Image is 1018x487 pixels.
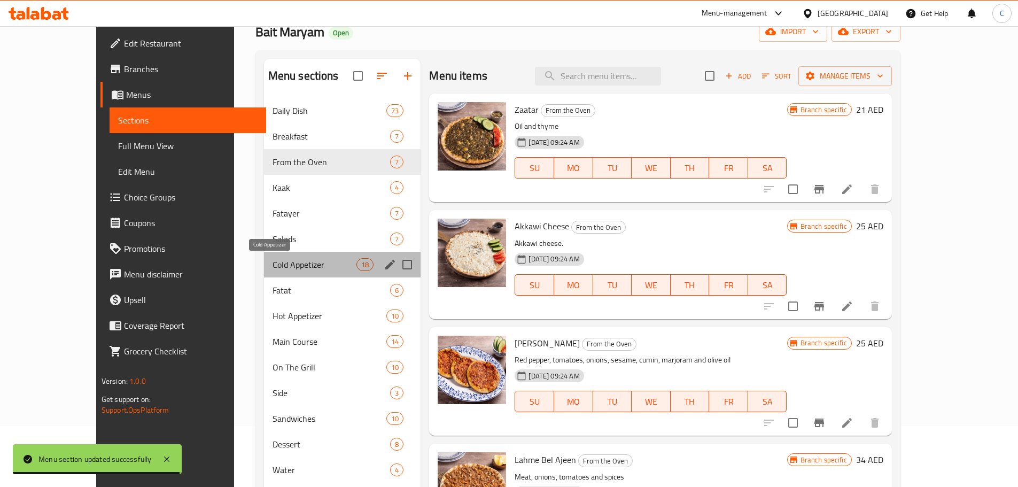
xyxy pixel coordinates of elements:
span: Get support on: [102,392,151,406]
a: Menus [100,82,266,107]
button: MO [554,274,593,296]
span: MO [558,394,589,409]
span: 10 [387,414,403,424]
p: Oil and thyme [515,120,787,133]
span: Sandwiches [273,412,386,425]
span: TU [597,277,628,293]
span: 4 [391,183,403,193]
div: Hot Appetizer10 [264,303,421,329]
button: TU [593,157,632,179]
span: Main Course [273,335,386,348]
h6: 25 AED [856,336,883,351]
button: TH [671,157,710,179]
a: Menu disclaimer [100,261,266,287]
div: items [390,386,403,399]
span: TH [675,160,705,176]
h6: 21 AED [856,102,883,117]
h2: Menu sections [268,68,339,84]
span: TH [675,394,705,409]
span: From the Oven [273,156,391,168]
span: Water [273,463,391,476]
p: Akkawi cheese. [515,237,787,250]
span: Salads [273,233,391,245]
span: On The Grill [273,361,386,374]
span: 6 [391,285,403,296]
div: items [390,130,403,143]
span: TU [597,394,628,409]
span: TU [597,160,628,176]
a: Support.OpsPlatform [102,403,169,417]
span: 8 [391,439,403,450]
div: items [386,335,403,348]
button: SA [748,157,787,179]
span: [DATE] 09:24 AM [524,371,584,381]
div: Breakfast7 [264,123,421,149]
span: Fatat [273,284,391,297]
button: Branch-specific-item [806,410,832,436]
span: FR [713,277,744,293]
button: MO [554,391,593,412]
span: 4 [391,465,403,475]
span: Coupons [124,217,258,229]
button: import [759,22,827,42]
span: WE [636,160,666,176]
div: items [390,156,403,168]
span: Lahme Bel Ajeen [515,452,576,468]
span: Menus [126,88,258,101]
span: FR [713,160,744,176]
span: C [1000,7,1004,19]
span: Promotions [124,242,258,255]
span: Coverage Report [124,319,258,332]
div: Dessert8 [264,431,421,457]
span: Kaak [273,181,391,194]
span: Add [724,70,752,82]
div: Sandwiches10 [264,406,421,431]
button: Add [721,68,755,84]
span: SA [752,394,783,409]
button: FR [709,157,748,179]
span: Grocery Checklist [124,345,258,358]
span: From the Oven [572,221,625,234]
a: Edit menu item [841,416,853,429]
span: Version: [102,374,128,388]
a: Edit menu item [841,183,853,196]
span: 10 [387,362,403,373]
div: From the Oven7 [264,149,421,175]
div: Fatayer7 [264,200,421,226]
span: export [840,25,892,38]
span: 18 [357,260,373,270]
button: WE [632,274,671,296]
button: TH [671,274,710,296]
div: On The Grill10 [264,354,421,380]
span: Akkawi Cheese [515,218,569,234]
span: Cold Appetizer [273,258,356,271]
div: Main Course14 [264,329,421,354]
span: Select to update [782,412,804,434]
span: [PERSON_NAME] [515,335,580,351]
button: export [832,22,900,42]
button: Branch-specific-item [806,176,832,202]
div: From the Oven [578,454,633,467]
span: Breakfast [273,130,391,143]
a: Full Menu View [110,133,266,159]
span: From the Oven [579,455,632,467]
span: FR [713,394,744,409]
span: Add item [721,68,755,84]
a: Edit menu item [841,300,853,313]
span: Choice Groups [124,191,258,204]
span: Sort items [755,68,798,84]
span: Branch specific [796,105,851,115]
button: WE [632,157,671,179]
span: Fatayer [273,207,391,220]
div: Salads7 [264,226,421,252]
button: Sort [759,68,794,84]
span: MO [558,160,589,176]
span: Full Menu View [118,140,258,152]
span: [DATE] 09:24 AM [524,254,584,264]
div: Cold Appetizer18edit [264,252,421,277]
div: Daily Dish73 [264,98,421,123]
span: 1.0.0 [130,374,146,388]
a: Edit Menu [110,159,266,184]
